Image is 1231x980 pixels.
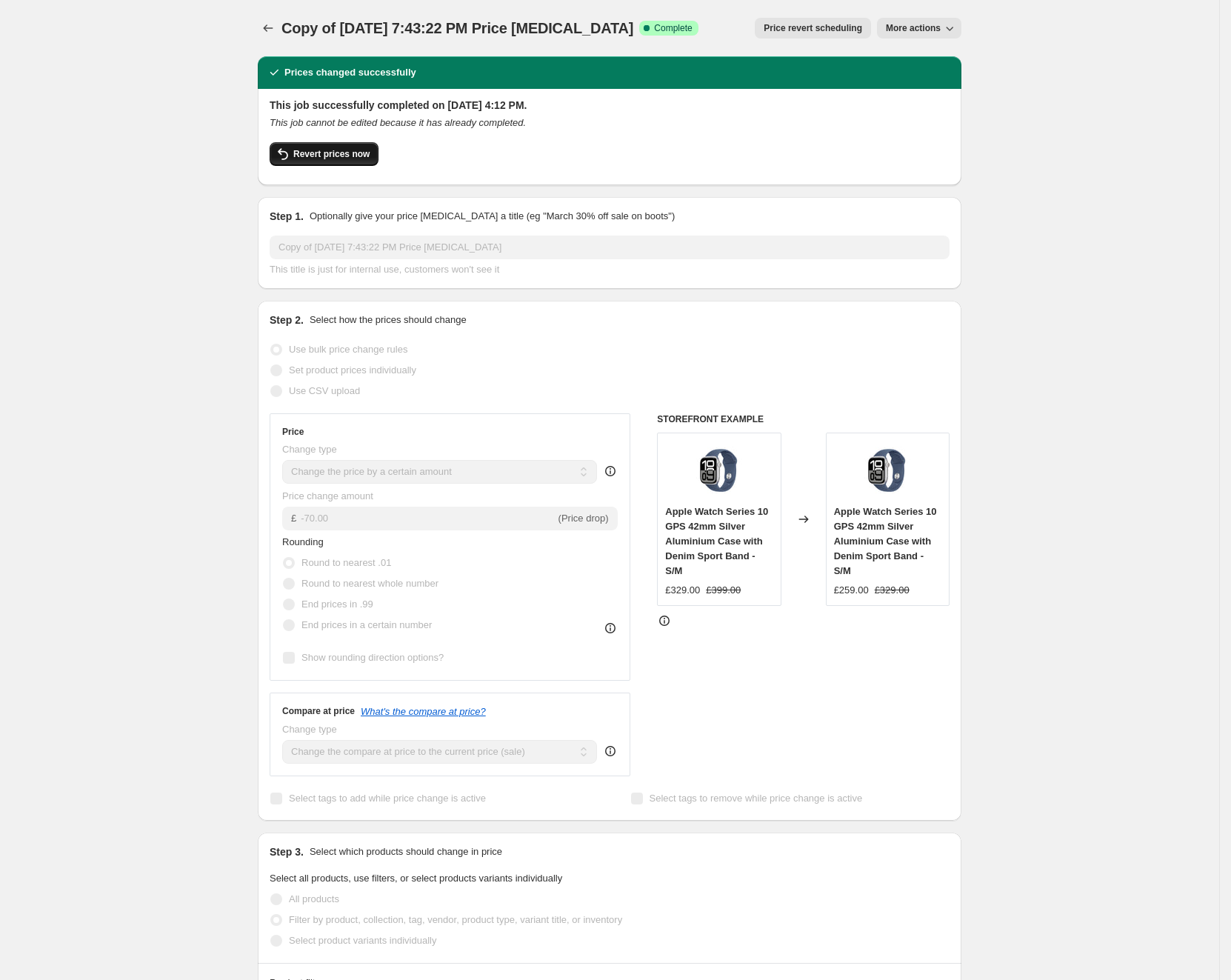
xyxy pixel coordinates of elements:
div: £259.00 [834,583,869,598]
span: Select tags to remove while price change is active [650,793,863,804]
h2: Step 3. [270,844,304,859]
span: Change type [282,724,337,735]
strike: £399.00 [706,583,741,598]
span: Apple Watch Series 10 GPS 42mm Silver Aluminium Case with Denim Sport Band - S/M [665,506,768,576]
button: What's the compare at price? [361,706,486,717]
button: More actions [877,18,961,39]
span: Round to nearest .01 [301,557,391,568]
div: help [603,464,618,479]
input: -10.00 [301,507,555,530]
span: Set product prices individually [289,364,416,376]
span: Select tags to add while price change is active [289,793,486,804]
span: Show rounding direction options? [301,652,444,663]
span: Select all products, use filters, or select products variants individually [270,873,562,884]
button: Price revert scheduling [755,18,871,39]
span: Copy of [DATE] 7:43:22 PM Price [MEDICAL_DATA] [281,20,633,36]
p: Select which products should change in price [310,844,502,859]
span: Price revert scheduling [764,22,862,34]
span: All products [289,893,339,904]
p: Select how the prices should change [310,313,467,327]
span: Complete [654,22,692,34]
strike: £329.00 [875,583,910,598]
span: Revert prices now [293,148,370,160]
div: £329.00 [665,583,700,598]
img: IMG-14853252_80x.jpg [690,441,749,500]
span: Select product variants individually [289,935,436,946]
span: Use CSV upload [289,385,360,396]
h2: Step 1. [270,209,304,224]
h2: Prices changed successfully [284,65,416,80]
span: This title is just for internal use, customers won't see it [270,264,499,275]
h3: Price [282,426,304,438]
span: Rounding [282,536,324,547]
h2: This job successfully completed on [DATE] 4:12 PM. [270,98,950,113]
span: Price change amount [282,490,373,501]
span: More actions [886,22,941,34]
i: This job cannot be edited because it has already completed. [270,117,526,128]
span: £ [291,513,296,524]
p: Optionally give your price [MEDICAL_DATA] a title (eg "March 30% off sale on boots") [310,209,675,224]
h2: Step 2. [270,313,304,327]
span: Change type [282,444,337,455]
span: End prices in .99 [301,599,373,610]
div: help [603,744,618,759]
img: IMG-14853252_80x.jpg [858,441,917,500]
span: Apple Watch Series 10 GPS 42mm Silver Aluminium Case with Denim Sport Band - S/M [834,506,937,576]
span: Filter by product, collection, tag, vendor, product type, variant title, or inventory [289,914,622,925]
h6: STOREFRONT EXAMPLE [657,413,950,425]
button: Price change jobs [258,18,278,39]
button: Revert prices now [270,142,378,166]
span: Round to nearest whole number [301,578,438,589]
h3: Compare at price [282,705,355,717]
span: Use bulk price change rules [289,344,407,355]
span: (Price drop) [558,513,609,524]
span: End prices in a certain number [301,619,432,630]
input: 30% off holiday sale [270,236,950,259]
